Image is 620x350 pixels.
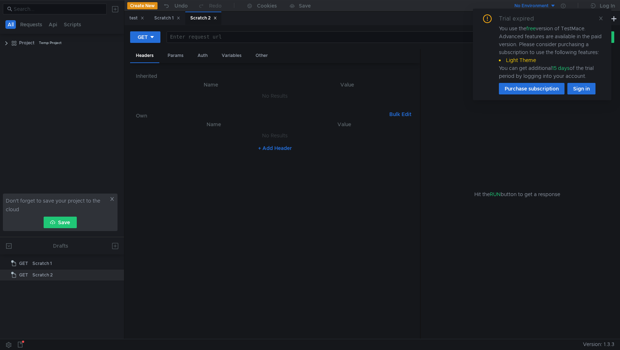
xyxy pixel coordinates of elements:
[136,111,386,120] h6: Own
[142,80,280,89] th: Name
[250,49,274,62] div: Other
[130,31,160,43] button: GET
[39,37,62,48] div: Temp Project
[526,25,536,32] span: free
[174,1,188,10] div: Undo
[46,20,59,29] button: Api
[262,132,288,139] nz-embed-empty: No Results
[600,1,615,10] div: Log In
[32,270,53,280] div: Scratch 2
[499,14,542,23] div: Trial expired
[130,49,159,63] div: Headers
[255,144,295,152] button: + Add Header
[190,14,217,22] div: Scratch 2
[474,190,560,198] span: Hit the button to get a response
[138,33,148,41] div: GET
[129,14,144,22] div: test
[552,65,570,71] span: 15 days
[19,37,35,48] div: Project
[499,56,603,64] li: Light Theme
[216,49,247,62] div: Variables
[499,83,564,94] button: Purchase subscription
[499,64,603,80] div: You can get additional of the trial period by logging into your account.
[19,270,28,280] span: GET
[567,83,595,94] button: Sign in
[193,0,227,11] button: Redo
[158,0,193,11] button: Undo
[386,110,414,119] button: Bulk Edit
[514,3,549,9] div: No Environment
[44,217,77,228] button: Save
[53,242,68,250] div: Drafts
[32,258,52,269] div: Scratch 1
[262,93,288,99] nz-embed-empty: No Results
[62,20,83,29] button: Scripts
[299,3,311,8] div: Save
[154,14,180,22] div: Scratch 1
[280,120,408,129] th: Value
[18,20,44,29] button: Requests
[6,196,108,214] span: Don't forget to save your project to the cloud
[280,80,414,89] th: Value
[490,191,501,198] span: RUN
[209,1,222,10] div: Redo
[257,1,277,10] div: Cookies
[127,2,158,9] button: Create New
[162,49,189,62] div: Params
[499,25,603,80] div: You use the version of TestMace. Advanced features are available in the paid version. Please cons...
[5,20,16,29] button: All
[19,258,28,269] span: GET
[147,120,280,129] th: Name
[583,339,614,350] span: Version: 1.3.3
[192,49,213,62] div: Auth
[136,72,414,80] h6: Inherited
[14,5,102,13] input: Search...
